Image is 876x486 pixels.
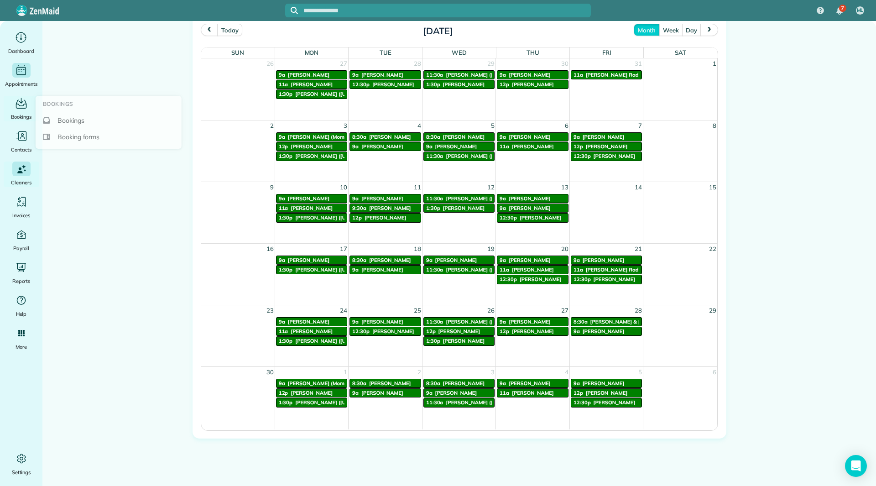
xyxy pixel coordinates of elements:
[279,81,288,88] span: 11a
[426,380,440,387] span: 8:30a
[276,336,348,345] a: 1:30p [PERSON_NAME] ([US_STATE] Millwork Co)
[560,244,569,255] span: 20
[574,319,588,325] span: 8:30a
[276,132,348,141] a: 9a [PERSON_NAME] (Moms House)
[500,195,506,202] span: 9a
[574,328,580,334] span: 9a
[57,132,100,141] span: Booking forms
[500,134,506,140] span: 9a
[349,194,421,203] a: 9a [PERSON_NAME]
[266,244,275,255] span: 16
[279,143,288,150] span: 12p
[423,204,495,213] a: 1:30p [PERSON_NAME]
[16,342,27,351] span: More
[497,70,568,79] a: 9a [PERSON_NAME]
[426,72,443,78] span: 11:30a
[708,244,717,255] span: 22
[349,327,421,336] a: 12:30p [PERSON_NAME]
[634,305,643,316] span: 28
[12,277,31,286] span: Reports
[352,319,359,325] span: 9a
[490,367,495,378] span: 3
[291,328,333,334] span: [PERSON_NAME]
[295,267,400,273] span: [PERSON_NAME] ([US_STATE] Millwork Co)
[4,451,39,477] a: Settings
[446,72,550,78] span: [PERSON_NAME] ([US_STATE] Millwork Co)
[590,319,680,325] span: [PERSON_NAME] & [PERSON_NAME]
[443,338,485,344] span: [PERSON_NAME]
[352,257,366,263] span: 8:30a
[574,153,591,159] span: 12:30p
[13,244,30,253] span: Payroll
[287,319,329,325] span: [PERSON_NAME]
[349,265,421,274] a: 9a [PERSON_NAME]
[276,398,348,407] a: 1:30p [PERSON_NAME] ([US_STATE] Millwork Co)
[426,153,443,159] span: 11:30a
[594,276,636,282] span: [PERSON_NAME]
[201,24,218,36] button: prev
[583,134,625,140] span: [PERSON_NAME]
[520,276,562,282] span: [PERSON_NAME]
[417,120,422,131] span: 4
[369,205,411,211] span: [PERSON_NAME]
[11,178,31,187] span: Cleaners
[426,143,433,150] span: 9a
[708,305,717,316] span: 29
[586,267,643,273] span: [PERSON_NAME] Radio
[266,305,275,316] span: 23
[413,58,422,69] span: 28
[602,49,611,56] span: Fri
[571,256,642,265] a: 9a [PERSON_NAME]
[287,380,365,387] span: [PERSON_NAME] (Moms House)
[5,79,38,89] span: Appointments
[509,205,551,211] span: [PERSON_NAME]
[372,328,414,334] span: [PERSON_NAME]
[423,142,495,151] a: 9a [PERSON_NAME]
[352,143,359,150] span: 9a
[343,120,348,131] span: 3
[512,143,554,150] span: [PERSON_NAME]
[574,276,591,282] span: 12:30p
[509,380,551,387] span: [PERSON_NAME]
[497,142,568,151] a: 11a [PERSON_NAME]
[295,338,400,344] span: [PERSON_NAME] ([US_STATE] Millwork Co)
[339,305,348,316] span: 24
[497,388,568,397] a: 11a [PERSON_NAME]
[4,293,39,319] a: Help
[486,305,495,316] span: 26
[583,328,625,334] span: [PERSON_NAME]
[269,120,275,131] span: 2
[712,120,717,131] span: 8
[352,328,370,334] span: 12:30p
[276,256,348,265] a: 9a [PERSON_NAME]
[423,388,495,397] a: 9a [PERSON_NAME]
[586,72,643,78] span: [PERSON_NAME] Radio
[361,267,403,273] span: [PERSON_NAME]
[497,327,568,336] a: 12p [PERSON_NAME]
[413,244,422,255] span: 18
[443,81,485,88] span: [PERSON_NAME]
[486,244,495,255] span: 19
[426,257,433,263] span: 9a
[16,309,27,319] span: Help
[520,214,562,221] span: [PERSON_NAME]
[426,81,440,88] span: 1:30p
[291,7,298,14] svg: Focus search
[285,7,298,14] button: Focus search
[583,380,625,387] span: [PERSON_NAME]
[841,5,844,12] span: 7
[438,328,480,334] span: [PERSON_NAME]
[571,327,642,336] a: 9a [PERSON_NAME]
[266,58,275,69] span: 26
[574,380,580,387] span: 9a
[500,267,509,273] span: 11a
[443,205,485,211] span: [PERSON_NAME]
[217,24,242,36] button: today
[352,214,362,221] span: 12p
[675,49,686,56] span: Sat
[349,388,421,397] a: 9a [PERSON_NAME]
[413,182,422,193] span: 11
[349,80,421,89] a: 12:30p [PERSON_NAME]
[361,143,403,150] span: [PERSON_NAME]
[500,276,517,282] span: 12:30p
